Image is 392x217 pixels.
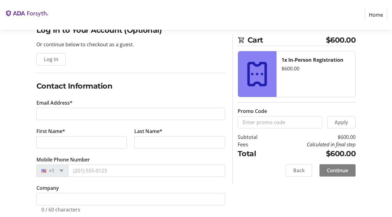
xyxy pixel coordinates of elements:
[134,127,162,135] label: Last Name*
[281,56,344,63] strong: 1x In-Person Registration
[238,141,272,148] td: Fees
[238,133,272,141] td: Subtotal
[319,164,356,177] button: Continue
[36,184,59,192] label: Company
[41,206,80,213] tr-character-limit: 0 / 60 characters
[365,9,387,21] a: Home
[36,81,225,92] h2: Contact Information
[238,107,267,115] label: Promo Code
[36,41,225,48] p: Or continue below to checkout as a guest.
[36,127,65,135] label: First Name*
[248,35,326,46] span: Cart
[36,99,73,106] label: Email Address*
[327,167,348,174] span: Continue
[327,116,356,128] button: Apply
[44,56,58,63] span: Log In
[238,116,322,128] input: Enter promo code
[272,148,356,159] td: $600.00
[36,25,225,36] h2: Log In to Your Account (Optional)
[286,164,312,177] button: Back
[5,2,49,27] img: The ADA Forsyth Institute's Logo
[272,141,356,148] td: Calculated in final step
[238,148,272,159] td: Total
[326,35,356,46] span: $600.00
[272,133,356,141] td: $600.00
[68,165,225,177] input: (201) 555-0123
[293,167,305,174] span: Back
[335,119,348,126] span: Apply
[281,65,350,72] div: $600.00
[36,53,66,65] button: Log In
[36,156,90,163] label: Mobile Phone Number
